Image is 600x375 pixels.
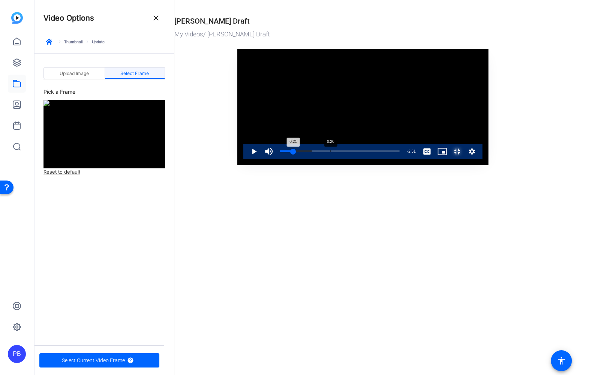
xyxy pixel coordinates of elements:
button: Slug Information iconSelect Current Video Frame [39,353,159,367]
h4: Video Options [43,13,94,22]
div: Pick a Frame [43,87,165,100]
button: Mute [261,144,276,159]
mat-icon: Slug Information icon [127,357,134,364]
span: Select Frame [120,71,149,76]
mat-icon: keyboard_arrow_right [57,39,62,44]
span: 2:51 [408,149,415,153]
div: PB [8,345,26,363]
a: Reset to default [43,168,80,176]
button: Exit Fullscreen [450,144,465,159]
span: Select Current Video Frame [62,353,125,367]
div: Video Player [237,49,489,165]
button: Captions [420,144,435,159]
span: - [407,149,408,153]
button: Play [246,144,261,159]
div: [PERSON_NAME] Draft [174,15,250,27]
a: Thumbnail [57,39,82,44]
mat-icon: close [151,13,160,22]
img: Current Thumbnail [43,100,165,168]
span: Upload Image [60,71,89,76]
button: Picture-in-Picture [435,144,450,159]
div: / [PERSON_NAME] Draft [174,30,547,39]
a: My Videos [174,30,203,38]
div: Progress Bar [280,150,400,152]
mat-icon: accessibility [557,356,566,365]
img: blue-gradient.svg [11,12,23,24]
